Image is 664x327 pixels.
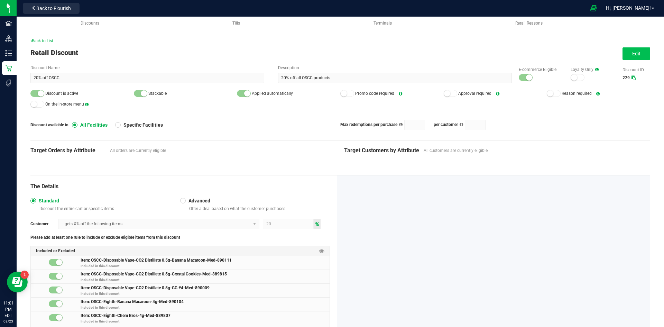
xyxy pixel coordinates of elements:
[434,122,458,127] span: per customer
[622,47,650,60] button: Edit
[5,50,12,57] inline-svg: Inventory
[30,38,53,43] span: Back to List
[519,66,564,73] label: E-commerce Eligible
[232,21,240,26] span: Tills
[81,291,330,296] p: Included in this discount
[30,234,180,240] span: Please add at least one rule to include or exclude eligible items from this discount
[45,91,78,96] span: Discount is active
[622,67,650,73] label: Discount ID
[7,272,28,292] iframe: Resource center
[632,51,640,56] span: Edit
[81,305,330,310] p: Included in this discount
[81,257,232,263] span: Item: OSCC-Disposable Vape-CO2 Distillate 0.5g-Banana Macaroon-Med-890111
[121,122,163,128] span: Specific Facilities
[5,20,12,27] inline-svg: Facilities
[586,1,601,15] span: Open Ecommerce Menu
[20,271,29,279] iframe: Resource center unread badge
[571,66,616,73] label: Loyalty Only
[606,5,651,11] span: Hi, [PERSON_NAME]!
[30,182,330,191] div: The Details
[81,277,330,282] p: Included in this discount
[110,147,330,154] span: All orders are currently eligible
[45,102,84,107] span: On the in-store menu
[562,91,592,96] span: Reason required
[5,80,12,87] inline-svg: Tags
[31,246,330,256] div: Included or Excluded
[186,206,330,211] p: Offer a deal based on what the customer purchases
[424,147,644,154] span: All customers are currently eligible
[81,319,330,324] p: Included in this discount
[3,319,13,324] p: 08/23
[319,248,324,254] span: Preview
[148,91,167,96] span: Stackable
[77,122,108,128] span: All Facilities
[373,21,392,26] span: Terminals
[30,122,72,128] span: Discount available in
[37,206,180,211] p: Discount the entire cart or specific items
[81,21,99,26] span: Discounts
[515,21,543,26] span: Retail Reasons
[344,146,420,155] span: Target Customers by Attribute
[252,91,293,96] span: Applied automatically
[36,6,71,11] span: Back to Flourish
[30,221,58,227] span: Customer
[5,35,12,42] inline-svg: Distribution
[30,65,264,71] label: Discount Name
[81,271,227,276] span: Item: OSCC-Disposable Vape-CO2 Distillate 0.5g-Crystal Cookies-Med-889815
[3,300,13,319] p: 11:01 PM EDT
[30,146,107,155] span: Target Orders by Attribute
[186,198,210,204] span: Advanced
[81,312,170,318] span: Item: OSCC-Eighth-Chem Bros-4g-Med-889807
[81,263,330,269] p: Included in this discount
[5,65,12,72] inline-svg: Retail
[278,65,512,71] label: Description
[81,298,184,304] span: Item: OSCC-Eighth-Banana Macaroon-4g-Med-890104
[340,122,397,127] span: Max redemptions per purchase
[30,48,78,57] span: Retail Discount
[36,198,59,204] span: Standard
[23,3,80,14] button: Back to Flourish
[458,91,491,96] span: Approval required
[622,75,630,80] span: 229
[81,284,210,290] span: Item: OSCC-Disposable Vape-CO2 Distillate 0.5g-GG #4-Med-890009
[355,91,394,96] span: Promo code required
